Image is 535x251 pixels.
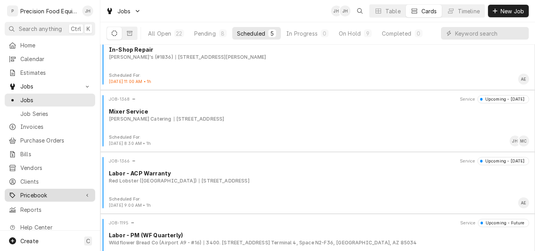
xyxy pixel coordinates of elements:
div: MC [518,135,529,146]
div: Object Subtext Secondary [174,116,224,123]
span: Jobs [20,82,80,90]
div: Object ID [109,158,130,164]
div: Card Header Secondary Content [460,95,530,103]
span: Purchase Orders [20,136,91,144]
div: 5 [270,29,275,38]
div: JH [510,135,521,146]
a: Bills [5,148,95,161]
div: All Open [148,29,171,38]
div: Card Footer Extra Context [109,134,151,147]
div: Job Card: JOB-1368 [100,90,535,152]
div: Card Header [103,95,532,103]
div: Object Extra Context Footer Value [109,79,151,85]
div: Card Footer [103,196,532,209]
span: Search anything [19,25,62,33]
button: New Job [488,5,529,17]
div: Table [385,7,401,15]
div: AE [518,197,529,208]
div: In Progress [286,29,318,38]
div: 9 [365,29,370,38]
div: Precision Food Equipment LLC's Avatar [7,5,18,16]
span: New Job [499,7,526,15]
div: P [7,5,18,16]
div: Jason Hertel's Avatar [510,135,521,146]
a: Purchase Orders [5,134,95,147]
div: Object Title [109,45,529,54]
div: Upcoming - [DATE] [483,96,524,103]
div: 0 [416,29,421,38]
div: Card Body [103,107,532,123]
span: Estimates [20,69,91,77]
div: 22 [176,29,182,38]
div: Object Subtext [109,54,529,61]
div: Object Subtext Primary [109,54,173,61]
div: Card Body [103,169,532,184]
div: JH [340,5,351,16]
a: Go to Help Center [5,221,95,234]
div: Upcoming - Future [483,220,524,226]
span: K [87,25,90,33]
div: Object Extra Context Header [460,96,475,103]
div: Object Title [109,169,529,177]
span: Home [20,41,91,49]
div: Card Body [103,45,532,61]
span: C [86,237,90,245]
div: JH [82,5,93,16]
div: Pending [194,29,216,38]
div: Card Footer Extra Context [109,196,151,209]
div: Object Extra Context Footer Label [109,134,151,141]
div: Card Header Primary Content [109,157,136,165]
div: Object Extra Context Footer Label [109,72,151,79]
input: Keyword search [455,27,525,40]
a: Go to Jobs [5,80,95,93]
div: Object Status [477,95,529,103]
div: Card Body [103,231,532,246]
div: Card Header [103,219,532,227]
div: Jason Hertel's Avatar [82,5,93,16]
div: Card Footer [103,134,532,147]
div: On Hold [339,29,361,38]
div: JH [331,5,342,16]
span: Reports [20,206,91,214]
a: Go to Pricebook [5,189,95,202]
a: Estimates [5,66,95,79]
span: Job Series [20,110,91,118]
div: 8 [221,29,225,38]
span: Jobs [20,96,91,104]
div: Scheduled [237,29,265,38]
a: Invoices [5,120,95,133]
a: Calendar [5,52,95,65]
span: Bills [20,150,91,158]
div: Jason Hertel's Avatar [331,5,342,16]
div: Object Extra Context Footer Label [109,196,151,202]
div: Mike Caster's Avatar [518,135,529,146]
button: Search anythingCtrlK [5,22,95,36]
div: Object Subtext [109,239,529,246]
div: Object Subtext [109,116,529,123]
div: Cards [421,7,437,15]
a: Reports [5,203,95,216]
div: Object Status [478,219,529,227]
div: Object ID [109,220,128,226]
a: Clients [5,175,95,188]
div: Completed [382,29,411,38]
span: Create [20,238,38,244]
div: Timeline [458,7,480,15]
div: Object Subtext Secondary [204,239,417,246]
div: Upcoming - [DATE] [483,158,524,164]
div: Jason Hertel's Avatar [340,5,351,16]
div: Anthony Ellinger's Avatar [518,197,529,208]
div: Object Subtext Primary [109,239,201,246]
a: Go to Jobs [103,5,144,18]
div: Object Title [109,231,529,239]
span: Ctrl [71,25,81,33]
div: Object Subtext Primary [109,177,197,184]
div: Object Status [477,157,529,165]
div: Card Header Primary Content [109,219,135,227]
span: Invoices [20,123,91,131]
div: Card Footer Extra Context [109,72,151,85]
div: Card Footer Primary Content [518,74,529,85]
div: Object Extra Context Header [460,220,476,226]
div: Card Header Secondary Content [460,157,530,165]
a: Home [5,39,95,52]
